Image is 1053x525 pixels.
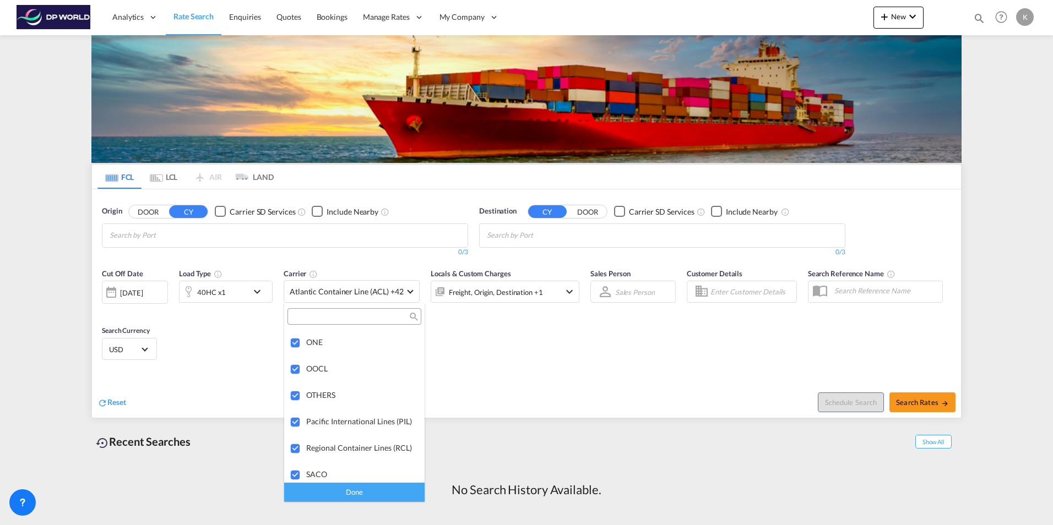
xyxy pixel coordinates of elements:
div: SACO [306,469,416,479]
div: Done [284,482,425,501]
div: Pacific International Lines (PIL) [306,417,416,426]
md-icon: icon-magnify [409,313,417,321]
div: OOCL [306,364,416,373]
div: ONE [306,337,416,347]
div: OTHERS [306,390,416,400]
div: Regional Container Lines (RCL) [306,443,416,452]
